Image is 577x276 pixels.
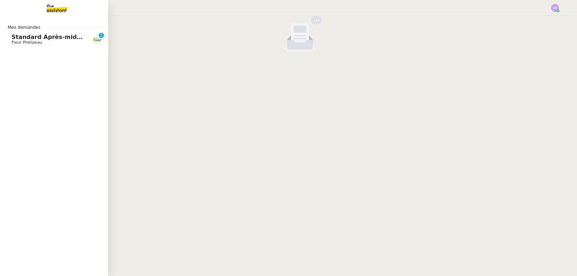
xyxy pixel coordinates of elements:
[551,4,559,12] img: svg
[12,40,42,45] span: Fleur Phelipeau
[99,33,104,38] nz-badge-sup: 5
[100,33,103,39] p: 5
[3,24,45,31] span: Mes demandes
[92,34,102,44] img: 7f9b6497-4ade-4d5b-ae17-2cbe23708554
[12,34,102,40] span: Standard Après-midi - DLAB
